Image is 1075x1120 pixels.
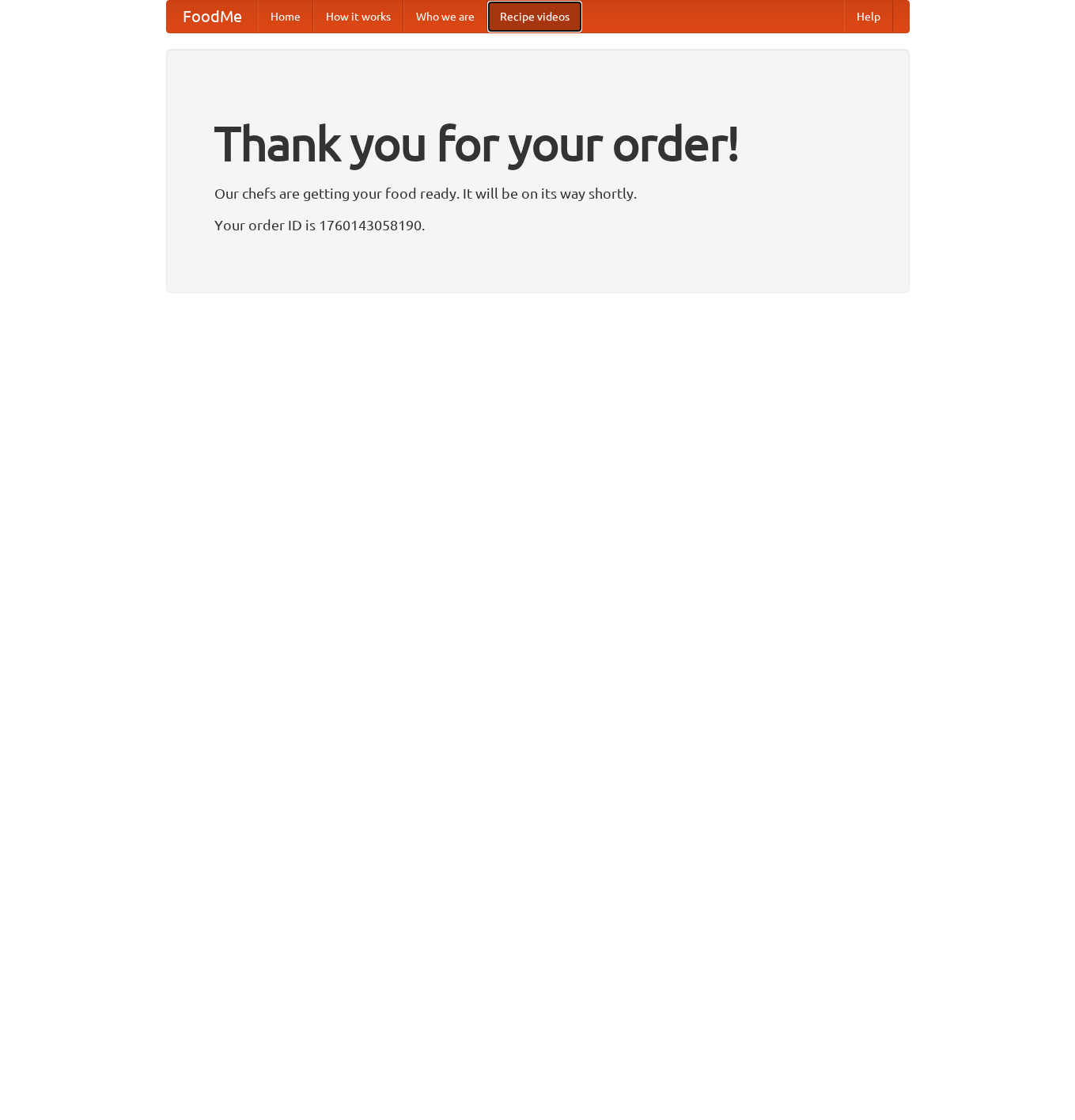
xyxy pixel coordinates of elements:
[167,1,258,32] a: FoodMe
[844,1,893,32] a: Help
[214,213,861,237] p: Your order ID is 1760143058190.
[313,1,403,32] a: How it works
[214,181,861,205] p: Our chefs are getting your food ready. It will be on its way shortly.
[214,105,861,181] h1: Thank you for your order!
[258,1,313,32] a: Home
[487,1,582,32] a: Recipe videos
[403,1,487,32] a: Who we are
